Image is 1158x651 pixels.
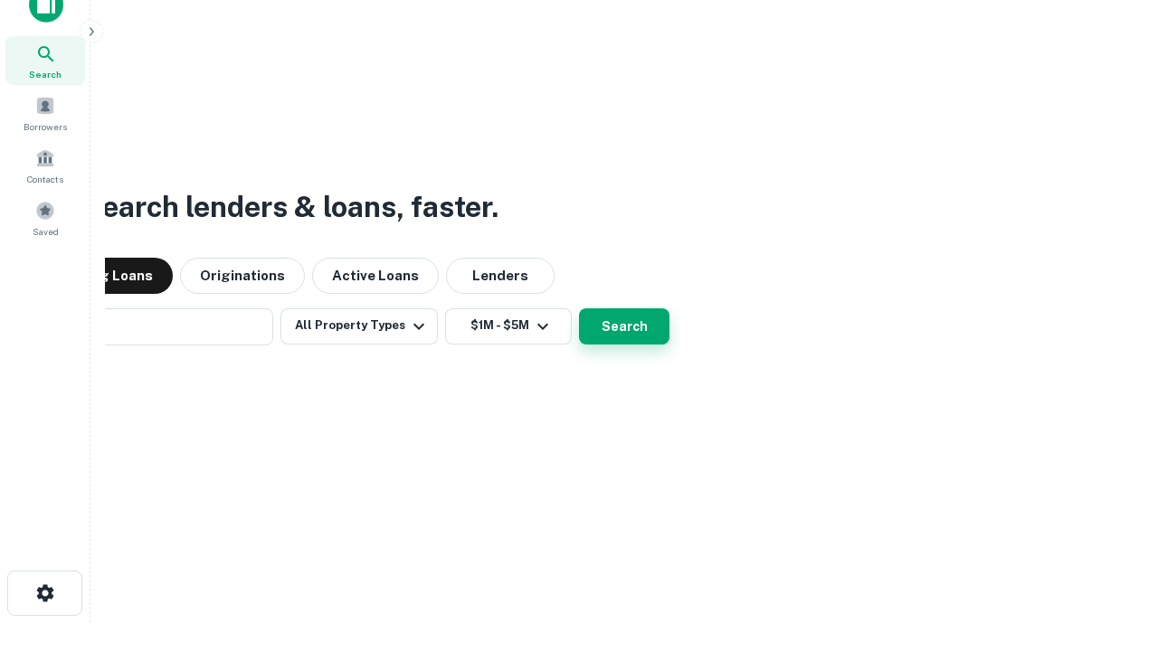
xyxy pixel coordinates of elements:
[5,36,85,85] a: Search
[33,224,59,239] span: Saved
[5,141,85,190] a: Contacts
[180,258,305,294] button: Originations
[29,67,62,81] span: Search
[27,172,63,186] span: Contacts
[1068,506,1158,593] iframe: Chat Widget
[5,193,85,242] a: Saved
[82,185,498,229] h3: Search lenders & loans, faster.
[24,119,67,134] span: Borrowers
[445,308,572,344] button: $1M - $5M
[5,89,85,137] a: Borrowers
[446,258,555,294] button: Lenders
[312,258,439,294] button: Active Loans
[579,308,669,344] button: Search
[280,308,438,344] button: All Property Types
